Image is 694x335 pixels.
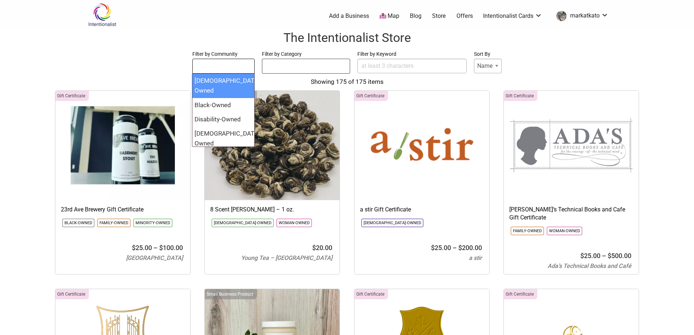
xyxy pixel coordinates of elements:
[456,12,473,20] a: Offers
[126,254,183,261] span: [GEOGRAPHIC_DATA]
[458,244,482,252] bdi: 200.00
[357,59,467,73] input: at least 3 characters
[62,219,94,227] li: Click to show only this community
[547,227,582,235] li: Click to show only this community
[548,262,631,269] span: Ada’s Technical Books and Café
[241,254,332,261] span: Young Tea – [GEOGRAPHIC_DATA]
[452,244,457,252] span: –
[504,289,537,299] div: Click to show only this category
[509,206,633,222] h3: [PERSON_NAME]’s Technical Books and Cafe Gift Certificate
[361,219,423,227] li: Click to show only this community
[580,252,584,260] span: $
[354,289,388,299] div: Click to show only this category
[312,244,332,252] bdi: 20.00
[608,252,631,260] bdi: 500.00
[205,289,257,299] div: Click to show only this category
[504,91,537,101] div: Click to show only this category
[608,252,611,260] span: $
[7,29,687,47] h1: The Intentionalist Store
[212,219,274,227] li: Click to show only this community
[580,252,600,260] bdi: 25.00
[153,244,158,252] span: –
[432,12,446,20] a: Store
[192,112,254,126] li: Disability-Owned
[474,50,502,59] label: Sort By
[85,3,119,27] img: Intentionalist
[192,50,255,59] label: Filter by Community
[380,12,399,20] a: Map
[132,244,136,252] span: $
[210,206,334,214] h3: 8 Scent [PERSON_NAME] – 1 oz.
[55,91,89,101] div: Click to show only this category
[504,91,639,200] img: Adas Technical Books and Cafe Logo
[357,50,467,59] label: Filter by Keyword
[205,91,340,200] img: Young Tea 8 Scent Jasmine Green Pearl
[61,206,185,214] h3: 23rd Ave Brewery Gift Certificate
[192,98,254,112] li: Black-Owned
[97,219,130,227] li: Click to show only this community
[483,12,542,20] a: Intentionalist Cards
[55,289,89,299] div: Click to show only this category
[132,244,152,252] bdi: 25.00
[277,219,312,227] li: Click to show only this community
[602,252,606,260] span: –
[7,77,687,87] div: Showing 175 of 175 items
[329,12,369,20] a: Add a Business
[469,254,482,261] span: a stir
[553,9,608,23] a: markatkato
[312,244,316,252] span: $
[431,244,435,252] span: $
[458,244,462,252] span: $
[354,91,388,101] div: Click to show only this category
[159,244,183,252] bdi: 100.00
[192,126,254,151] li: [DEMOGRAPHIC_DATA]-Owned
[262,50,350,59] label: Filter by Category
[431,244,451,252] bdi: 25.00
[511,227,544,235] li: Click to show only this community
[133,219,172,227] li: Click to show only this community
[159,244,163,252] span: $
[410,12,422,20] a: Blog
[192,74,254,98] li: [DEMOGRAPHIC_DATA]-Owned
[360,206,484,214] h3: a stir Gift Certificate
